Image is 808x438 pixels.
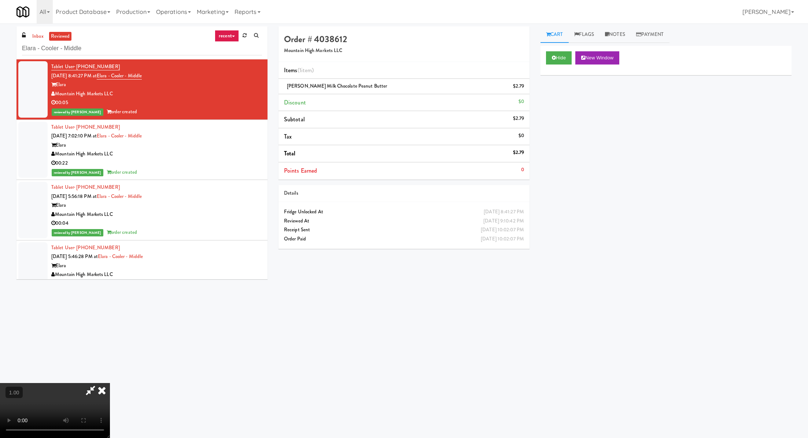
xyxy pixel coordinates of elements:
span: order created [107,108,137,115]
div: Elara [51,201,262,210]
div: Reviewed At [284,217,524,226]
div: Elara [51,80,262,89]
div: Mountain High Markets LLC [51,210,262,219]
span: reviewed by [PERSON_NAME] [52,169,103,176]
a: Elara - Cooler - Middle [97,193,142,200]
div: 0 [521,165,524,174]
div: 00:05 [51,98,262,107]
div: Elara [51,141,262,150]
div: 00:04 [51,219,262,228]
span: [PERSON_NAME] Milk Chocolate Peanut Butter [287,82,387,89]
div: Fridge Unlocked At [284,207,524,217]
div: Elara [51,261,262,270]
span: Points Earned [284,166,317,175]
div: $2.79 [513,148,524,157]
a: Tablet User· [PHONE_NUMBER] [51,63,120,70]
a: Elara - Cooler - Middle [97,72,142,80]
a: Elara - Cooler - Middle [97,132,142,139]
span: · [PHONE_NUMBER] [74,184,120,191]
ng-pluralize: item [301,66,312,74]
span: Subtotal [284,115,305,124]
a: Notes [599,26,631,43]
input: Search vision orders [22,42,262,55]
div: $0 [519,97,524,106]
a: recent [215,30,239,42]
div: Mountain High Markets LLC [51,150,262,159]
div: Receipt Sent [284,225,524,235]
span: reviewed by [PERSON_NAME] [52,108,103,116]
a: Tablet User· [PHONE_NUMBER] [51,244,120,251]
span: [DATE] 5:56:18 PM at [51,193,97,200]
div: Details [284,189,524,198]
a: Tablet User· [PHONE_NUMBER] [51,184,120,191]
span: (1 ) [298,66,314,74]
div: 00:22 [51,159,262,168]
span: · [PHONE_NUMBER] [74,244,120,251]
a: Cart [540,26,569,43]
span: [DATE] 8:41:27 PM at [51,72,97,79]
button: Hide [546,51,572,65]
li: Tablet User· [PHONE_NUMBER][DATE] 8:41:27 PM atElara - Cooler - MiddleElaraMountain High Markets ... [16,59,268,120]
div: [DATE] 10:02:07 PM [481,225,524,235]
span: order created [107,169,137,176]
button: New Window [575,51,619,65]
li: Tablet User· [PHONE_NUMBER][DATE] 5:46:28 PM atElara - Cooler - MiddleElaraMountain High Markets ... [16,240,268,301]
a: reviewed [49,32,72,41]
a: Flags [569,26,600,43]
span: Total [284,149,296,158]
span: · [PHONE_NUMBER] [74,63,120,70]
img: Micromart [16,5,29,18]
div: [DATE] 9:10:42 PM [483,217,524,226]
li: Tablet User· [PHONE_NUMBER][DATE] 5:56:18 PM atElara - Cooler - MiddleElaraMountain High Markets ... [16,180,268,240]
span: Items [284,66,314,74]
div: $2.79 [513,82,524,91]
div: Mountain High Markets LLC [51,89,262,99]
span: Discount [284,98,306,107]
span: [DATE] 7:02:10 PM at [51,132,97,139]
div: [DATE] 10:02:07 PM [481,235,524,244]
div: $0 [519,131,524,140]
div: Order Paid [284,235,524,244]
div: $2.79 [513,114,524,123]
a: Payment [631,26,669,43]
a: Elara - Cooler - Middle [98,253,143,260]
div: [DATE] 8:41:27 PM [484,207,524,217]
span: reviewed by [PERSON_NAME] [52,229,103,236]
a: Tablet User· [PHONE_NUMBER] [51,124,120,130]
span: · [PHONE_NUMBER] [74,124,120,130]
span: [DATE] 5:46:28 PM at [51,253,98,260]
span: order created [107,229,137,236]
h4: Order # 4038612 [284,34,524,44]
h5: Mountain High Markets LLC [284,48,524,54]
li: Tablet User· [PHONE_NUMBER][DATE] 7:02:10 PM atElara - Cooler - MiddleElaraMountain High Markets ... [16,120,268,180]
div: Mountain High Markets LLC [51,270,262,279]
span: Tax [284,132,292,141]
a: inbox [30,32,45,41]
